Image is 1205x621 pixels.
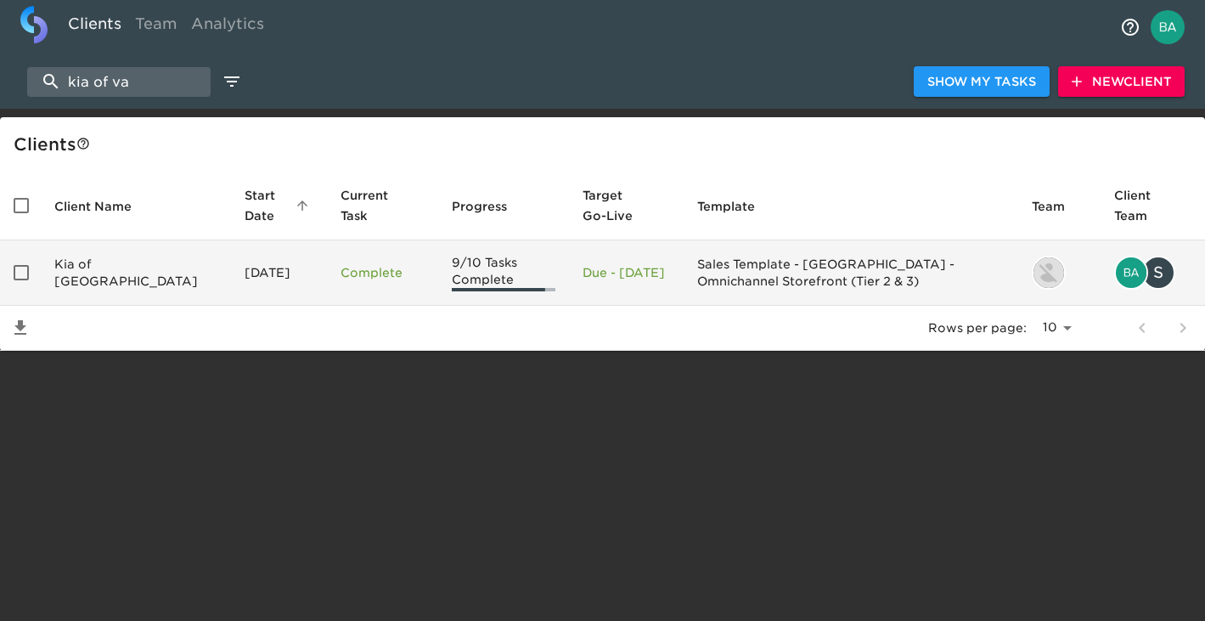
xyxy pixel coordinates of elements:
a: Clients [61,6,128,48]
span: Client Team [1114,185,1191,226]
span: Current Task [341,185,425,226]
span: Calculated based on the start date and the duration of all Tasks contained in this Hub. [583,185,648,226]
div: bailey.rubin@cdk.com, skimbro@kiavacaville.com [1114,256,1191,290]
span: Progress [452,196,529,217]
button: Show My Tasks [914,66,1050,98]
span: New Client [1072,71,1171,93]
div: drew.doran@roadster.com [1032,256,1087,290]
td: Sales Template - [GEOGRAPHIC_DATA] - Omnichannel Storefront (Tier 2 & 3) [684,240,1018,306]
p: Due - [DATE] [583,264,670,281]
span: Start Date [245,185,313,226]
span: Show My Tasks [927,71,1036,93]
img: bailey.rubin@cdk.com [1116,257,1146,288]
button: edit [217,67,246,96]
span: This is the next Task in this Hub that should be completed [341,185,403,226]
span: Team [1032,196,1087,217]
a: Analytics [184,6,271,48]
td: 9/10 Tasks Complete [438,240,568,306]
select: rows per page [1033,315,1078,341]
span: Template [697,196,777,217]
img: Profile [1151,10,1185,44]
td: [DATE] [231,240,327,306]
div: Client s [14,131,1198,158]
button: notifications [1110,7,1151,48]
img: drew.doran@roadster.com [1033,257,1064,288]
svg: This is a list of all of your clients and clients shared with you [76,137,90,150]
span: Client Name [54,196,154,217]
img: logo [20,6,48,43]
span: Target Go-Live [583,185,670,226]
button: NewClient [1058,66,1185,98]
input: search [27,67,211,97]
td: Kia of [GEOGRAPHIC_DATA] [41,240,231,306]
div: S [1141,256,1175,290]
p: Rows per page: [928,319,1027,336]
p: Complete [341,264,425,281]
a: Team [128,6,184,48]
